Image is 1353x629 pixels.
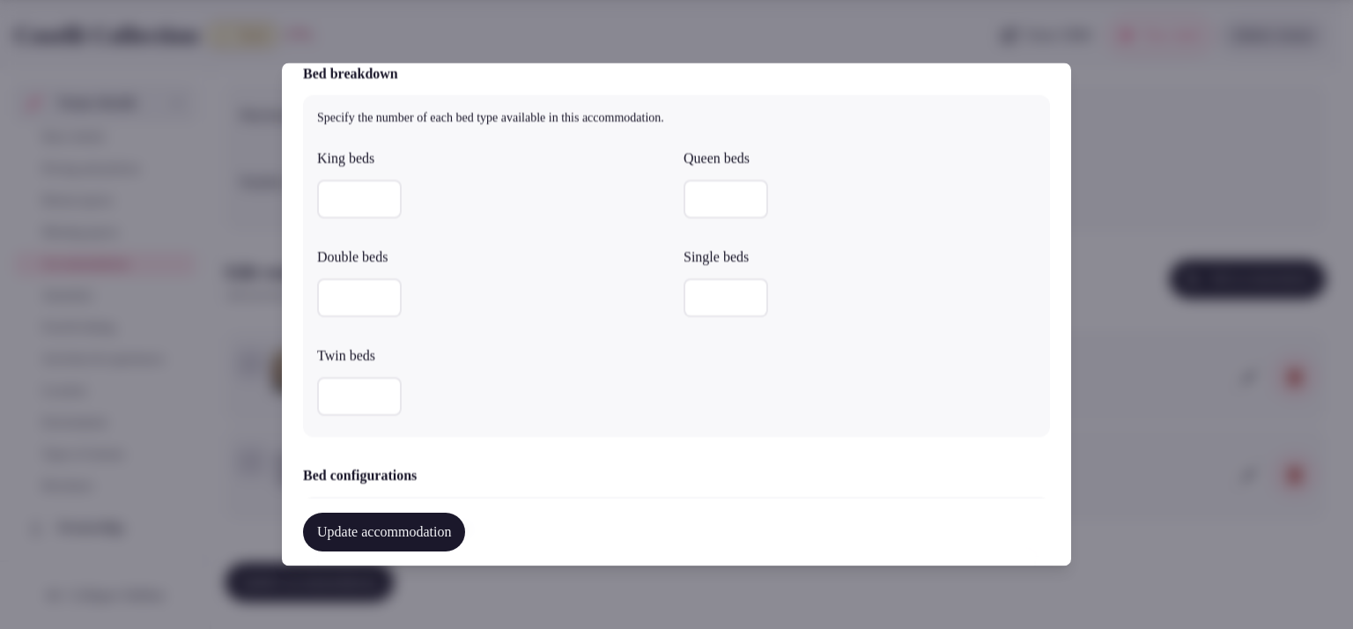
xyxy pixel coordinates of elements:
label: Single beds [684,251,1036,265]
label: Twin beds [317,350,669,364]
label: Double beds [317,251,669,265]
h2: Bed configurations [303,466,417,487]
button: Update accommodation [303,514,465,552]
label: King beds [317,152,669,166]
label: Queen beds [684,152,1036,166]
p: Specify the number of each bed type available in this accommodation. [317,110,1036,128]
h2: Bed breakdown [303,64,398,85]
